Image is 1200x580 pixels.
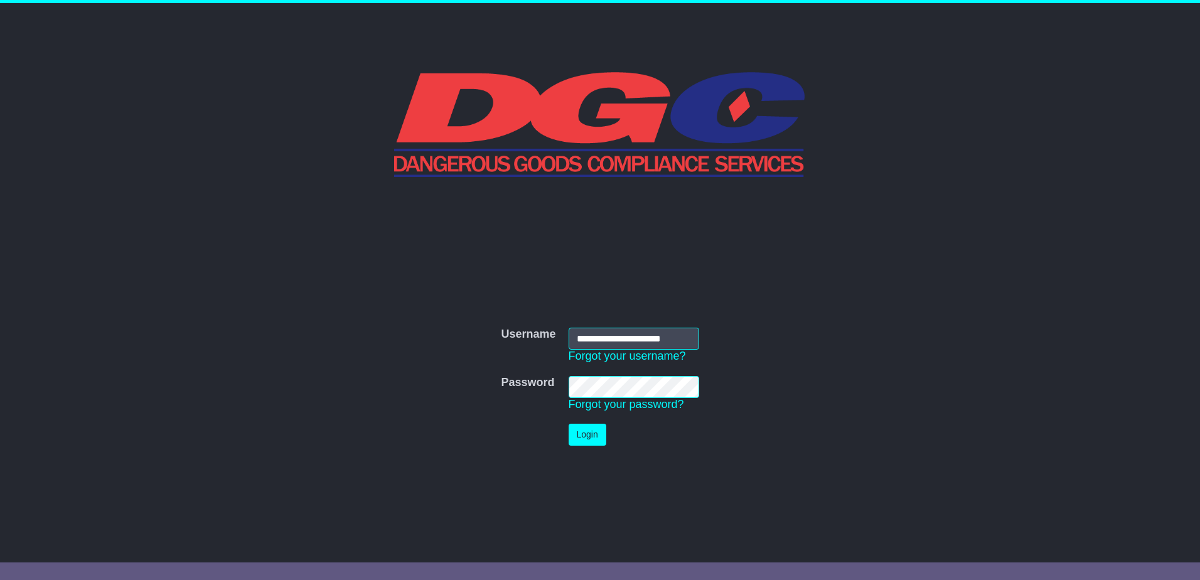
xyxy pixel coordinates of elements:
[569,424,606,446] button: Login
[394,70,806,177] img: DGC QLD
[501,328,555,341] label: Username
[569,398,684,411] a: Forgot your password?
[569,350,686,362] a: Forgot your username?
[501,376,554,390] label: Password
